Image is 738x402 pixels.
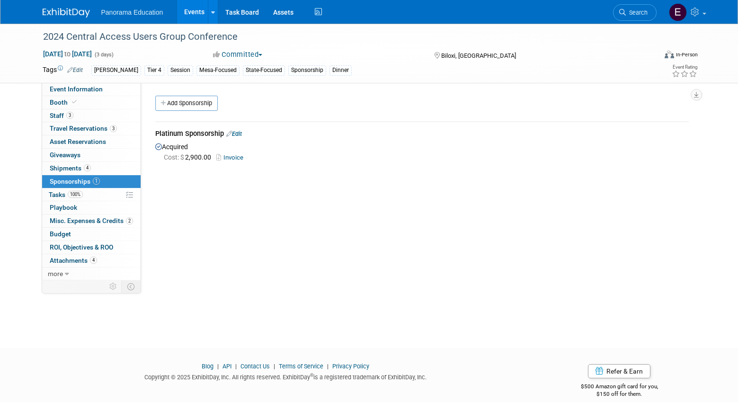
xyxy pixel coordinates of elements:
[50,230,71,238] span: Budget
[43,65,83,76] td: Tags
[50,151,80,159] span: Giveaways
[42,83,141,96] a: Event Information
[63,50,72,58] span: to
[332,363,369,370] a: Privacy Policy
[669,3,687,21] img: External Events Calendar
[42,149,141,161] a: Giveaways
[210,50,266,60] button: Committed
[93,178,100,185] span: 1
[42,241,141,254] a: ROI, Objectives & ROO
[601,49,698,63] div: Event Format
[43,8,90,18] img: ExhibitDay
[110,125,117,132] span: 3
[94,52,114,58] span: (3 days)
[155,129,689,141] div: Platinum Sponsorship
[42,214,141,227] a: Misc. Expenses & Credits2
[626,9,648,16] span: Search
[101,9,163,16] span: Panorama Education
[155,96,218,111] a: Add Sponsorship
[126,217,133,224] span: 2
[43,50,92,58] span: [DATE] [DATE]
[42,201,141,214] a: Playbook
[50,125,117,132] span: Travel Reservations
[42,109,141,122] a: Staff3
[50,164,91,172] span: Shipments
[49,191,83,198] span: Tasks
[72,99,77,105] i: Booth reservation complete
[233,363,239,370] span: |
[196,65,240,75] div: Mesa-Focused
[288,65,326,75] div: Sponsorship
[168,65,193,75] div: Session
[66,112,73,119] span: 3
[144,65,164,75] div: Tier 4
[310,373,313,378] sup: ®
[91,65,141,75] div: [PERSON_NAME]
[271,363,277,370] span: |
[43,371,529,382] div: Copyright © 2025 ExhibitDay, Inc. All rights reserved. ExhibitDay is a registered trademark of Ex...
[543,376,696,398] div: $500 Amazon gift card for you,
[50,98,79,106] span: Booth
[68,191,83,198] span: 100%
[226,130,242,137] a: Edit
[90,257,97,264] span: 4
[50,217,133,224] span: Misc. Expenses & Credits
[155,141,689,162] div: Acquired
[42,122,141,135] a: Travel Reservations3
[543,390,696,398] div: $150 off for them.
[42,175,141,188] a: Sponsorships1
[84,164,91,171] span: 4
[50,85,103,93] span: Event Information
[40,28,642,45] div: 2024 Central Access Users Group Conference
[50,243,113,251] span: ROI, Objectives & ROO
[42,96,141,109] a: Booth
[222,363,231,370] a: API
[613,4,657,21] a: Search
[42,254,141,267] a: Attachments4
[588,364,650,378] a: Refer & Earn
[42,268,141,280] a: more
[50,204,77,211] span: Playbook
[202,363,213,370] a: Blog
[441,52,516,59] span: Biloxi, [GEOGRAPHIC_DATA]
[215,363,221,370] span: |
[50,178,100,185] span: Sponsorships
[279,363,323,370] a: Terms of Service
[329,65,352,75] div: Dinner
[240,363,270,370] a: Contact Us
[216,154,247,161] a: Invoice
[42,135,141,148] a: Asset Reservations
[50,138,106,145] span: Asset Reservations
[42,162,141,175] a: Shipments4
[121,280,141,293] td: Toggle Event Tabs
[676,51,698,58] div: In-Person
[50,112,73,119] span: Staff
[164,153,215,161] span: 2,900.00
[42,228,141,241] a: Budget
[164,153,185,161] span: Cost: $
[325,363,331,370] span: |
[665,51,674,58] img: Format-Inperson.png
[42,188,141,201] a: Tasks100%
[243,65,285,75] div: State-Focused
[672,65,697,70] div: Event Rating
[67,67,83,73] a: Edit
[105,280,122,293] td: Personalize Event Tab Strip
[50,257,97,264] span: Attachments
[48,270,63,277] span: more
